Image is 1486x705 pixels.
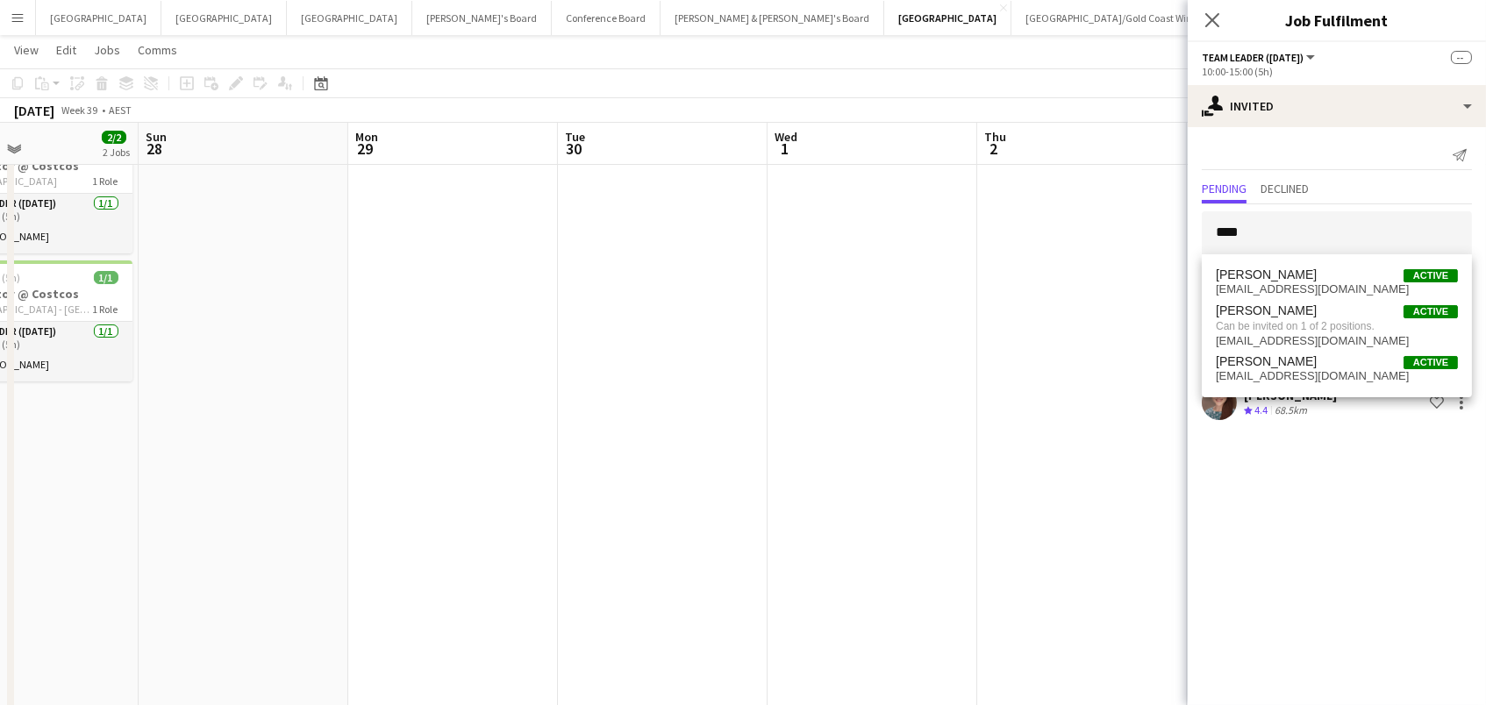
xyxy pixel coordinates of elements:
span: Sun [146,129,167,145]
div: 2 Jobs [103,146,130,159]
span: Mon [355,129,378,145]
span: lukedotty@icloud.com [1216,369,1458,383]
span: 1 [772,139,797,159]
a: Jobs [87,39,127,61]
span: Luke Reeves [1216,303,1317,318]
span: Can be invited on 1 of 2 positions. [1216,318,1458,334]
span: 1/1 [94,271,118,284]
a: Edit [49,39,83,61]
span: Active [1404,305,1458,318]
span: Declined [1261,182,1309,195]
a: Comms [131,39,184,61]
span: Comms [138,42,177,58]
span: Thu [984,129,1006,145]
span: Active [1404,356,1458,369]
button: [GEOGRAPHIC_DATA] [884,1,1011,35]
button: [GEOGRAPHIC_DATA] [287,1,412,35]
span: 1 Role [93,174,118,188]
span: -- [1451,51,1472,64]
button: [GEOGRAPHIC_DATA] [36,1,161,35]
span: 30 [562,139,585,159]
button: [PERSON_NAME]'s Board [412,1,552,35]
button: Conference Board [552,1,661,35]
div: AEST [109,103,132,117]
button: [GEOGRAPHIC_DATA]/Gold Coast Winter [1011,1,1219,35]
span: Team Leader (Saturday) [1202,51,1304,64]
h3: Job Fulfilment [1188,9,1486,32]
span: 28 [143,139,167,159]
div: 10:00-15:00 (5h) [1202,65,1472,78]
span: Edit [56,42,76,58]
span: Tue [565,129,585,145]
span: View [14,42,39,58]
span: Wed [775,129,797,145]
span: Week 39 [58,103,102,117]
span: Luke Britton [1216,267,1317,282]
button: Team Leader ([DATE]) [1202,51,1318,64]
span: 2 [982,139,1006,159]
div: 68.5km [1271,403,1311,418]
span: 2/2 [102,131,126,144]
div: Invited [1188,85,1486,127]
span: Jobs [94,42,120,58]
span: 1 Role [93,303,118,316]
span: Pending [1202,182,1247,195]
a: View [7,39,46,61]
span: 29 [353,139,378,159]
div: [DATE] [14,102,54,119]
button: [PERSON_NAME] & [PERSON_NAME]'s Board [661,1,884,35]
span: luke_reeves@live.com.au [1216,334,1458,348]
span: Luke Robson [1216,354,1317,369]
span: 4.4 [1254,403,1268,417]
span: lukecbritton@gmail.com [1216,282,1458,296]
button: [GEOGRAPHIC_DATA] [161,1,287,35]
span: Active [1404,269,1458,282]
